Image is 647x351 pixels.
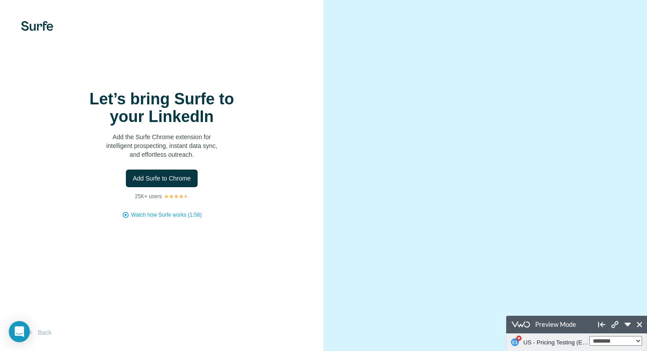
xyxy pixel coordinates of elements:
button: Watch how Surfe works (1:58) [131,211,202,219]
div: Open Intercom Messenger [9,321,30,342]
button: Add Surfe to Chrome [126,170,198,187]
img: Rating Stars [164,194,189,199]
span: Add Surfe to Chrome [133,174,191,183]
p: 25K+ users [135,192,162,200]
button: Back [21,325,58,340]
h1: Let’s bring Surfe to your LinkedIn [74,90,250,126]
img: Surfe's logo [21,21,53,31]
p: Add the Surfe Chrome extension for intelligent prospecting, instant data sync, and effortless out... [74,133,250,159]
button: US - Pricing Testing (East vs West) (Cloned) (ID: 36) [17,19,83,34]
